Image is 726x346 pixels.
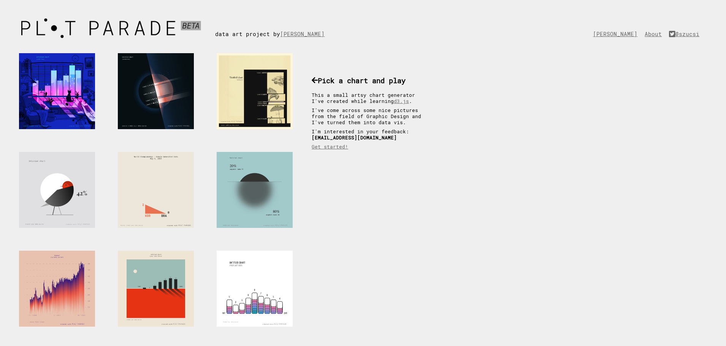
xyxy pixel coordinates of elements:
a: About [645,30,666,38]
a: [PERSON_NAME] [280,30,328,38]
p: This a small artsy chart generator I've created while learning . [312,92,430,104]
a: [PERSON_NAME] [593,30,641,38]
a: d3.js [394,98,409,104]
a: Get started! [312,144,348,150]
p: I'm interested in your feedback: [312,128,430,141]
b: [EMAIL_ADDRESS][DOMAIN_NAME] [312,134,397,141]
p: I've come across some nice pictures from the field of Graphic Design and I've turned them into da... [312,107,430,125]
h3: Pick a chart and play [312,76,430,85]
div: data art project by [215,15,336,38]
a: @szucsi [669,30,703,38]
